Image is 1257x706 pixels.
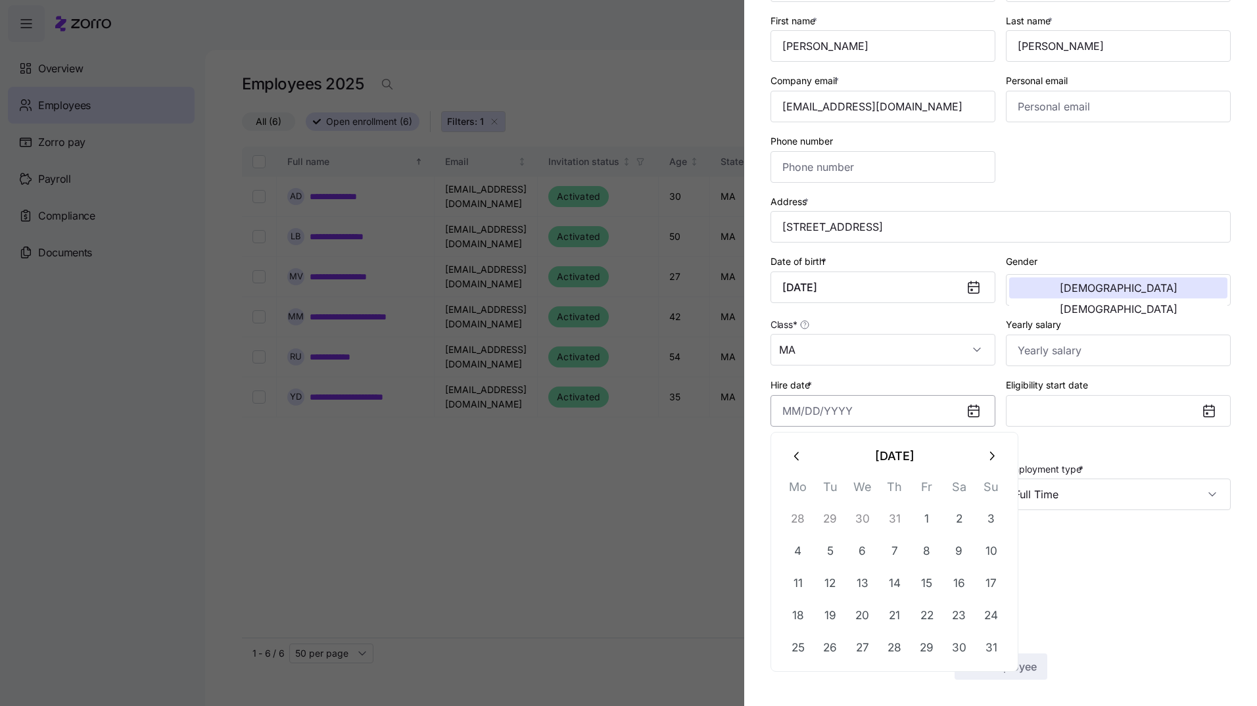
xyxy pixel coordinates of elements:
[771,378,815,392] label: Hire date
[1006,318,1061,332] label: Yearly salary
[1006,14,1055,28] label: Last name
[771,74,842,88] label: Company email
[771,151,995,183] input: Phone number
[911,632,943,663] button: 29 August 2025
[846,477,878,503] th: We
[1006,74,1068,88] label: Personal email
[771,254,829,269] label: Date of birth
[782,567,814,599] button: 11 August 2025
[911,600,943,631] button: 22 August 2025
[911,567,943,599] button: 15 August 2025
[943,503,975,534] button: 2 August 2025
[1060,304,1177,314] span: [DEMOGRAPHIC_DATA]
[782,600,814,631] button: 18 August 2025
[771,334,995,365] input: Class
[879,632,911,663] button: 28 August 2025
[771,432,854,445] span: Hire date is required
[814,477,846,503] th: Tu
[815,600,846,631] button: 19 August 2025
[911,503,943,534] button: 1 August 2025
[782,503,814,534] button: 28 July 2025
[879,567,911,599] button: 14 August 2025
[879,503,911,534] button: 31 July 2025
[847,567,878,599] button: 13 August 2025
[847,632,878,663] button: 27 August 2025
[815,535,846,567] button: 5 August 2025
[771,91,995,122] input: Company email
[911,535,943,567] button: 8 August 2025
[782,535,814,567] button: 4 August 2025
[943,632,975,663] button: 30 August 2025
[1006,378,1088,392] label: Eligibility start date
[943,535,975,567] button: 9 August 2025
[976,567,1007,599] button: 17 August 2025
[771,14,820,28] label: First name
[771,318,797,331] span: Class *
[771,395,995,427] input: MM/DD/YYYY
[943,600,975,631] button: 23 August 2025
[847,535,878,567] button: 6 August 2025
[1006,91,1231,122] input: Personal email
[1006,462,1086,477] label: Employment type
[976,503,1007,534] button: 3 August 2025
[976,535,1007,567] button: 10 August 2025
[847,503,878,534] button: 30 July 2025
[771,271,995,303] input: MM/DD/YYYY
[879,600,911,631] button: 21 August 2025
[911,477,943,503] th: Fr
[943,567,975,599] button: 16 August 2025
[847,600,878,631] button: 20 August 2025
[879,535,911,567] button: 7 August 2025
[815,567,846,599] button: 12 August 2025
[976,600,1007,631] button: 24 August 2025
[782,477,814,503] th: Mo
[1060,283,1177,293] span: [DEMOGRAPHIC_DATA]
[782,632,814,663] button: 25 August 2025
[815,503,846,534] button: 29 July 2025
[975,477,1007,503] th: Su
[1006,254,1037,269] label: Gender
[1006,479,1231,510] input: Select employment type
[771,30,995,62] input: First name
[1006,335,1231,366] input: Yearly salary
[771,195,811,209] label: Address
[878,477,911,503] th: Th
[771,134,833,149] label: Phone number
[771,211,1231,243] input: Address
[943,477,975,503] th: Sa
[1006,30,1231,62] input: Last name
[813,440,976,472] button: [DATE]
[976,632,1007,663] button: 31 August 2025
[815,632,846,663] button: 26 August 2025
